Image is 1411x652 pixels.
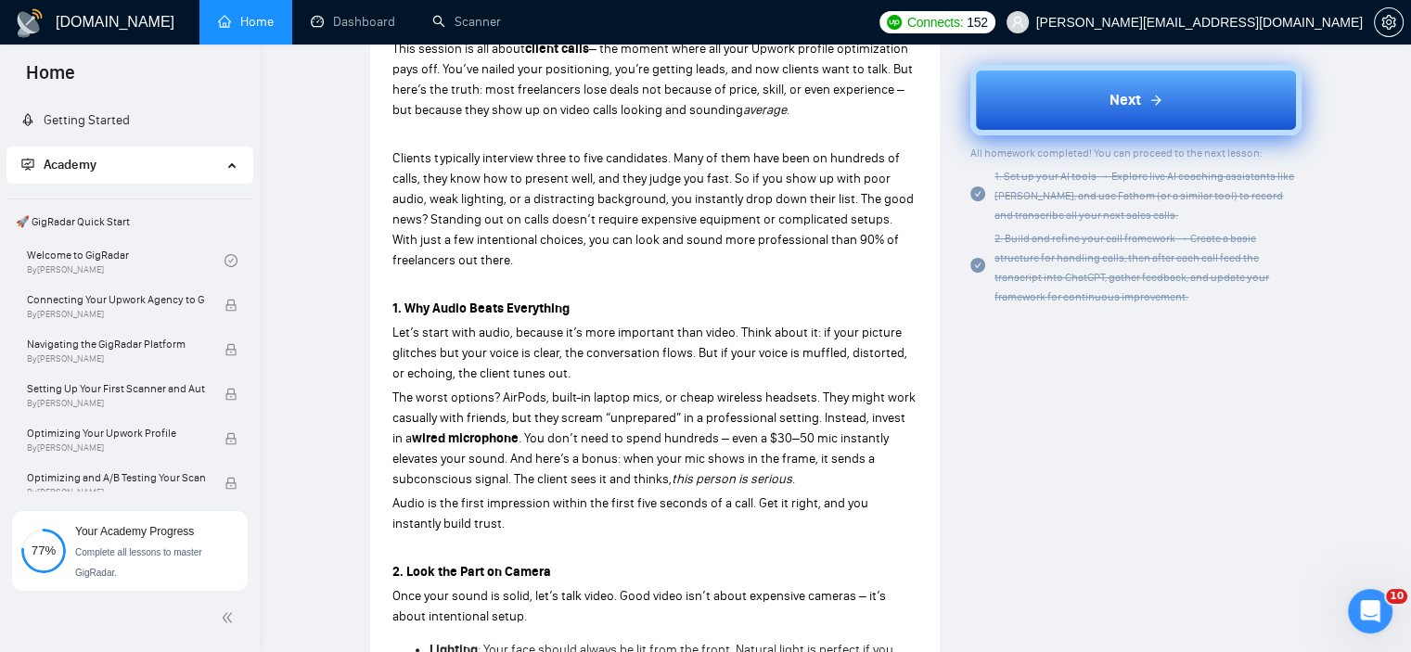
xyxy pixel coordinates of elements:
[392,430,889,487] span: . You don’t need to spend hundreds – even a $30–50 mic instantly elevates your sound. And here’s ...
[21,112,130,128] a: rocketGetting Started
[392,564,551,580] strong: 2. Look the Part on Camera
[392,495,868,531] span: Audio is the first impression within the first five seconds of a call. Get it right, and you inst...
[221,608,239,627] span: double-left
[994,170,1294,222] span: 1. Set up your AI tools → Explore live AI coaching assistants like [PERSON_NAME], and use Fathom ...
[224,432,237,445] span: lock
[1348,589,1392,633] iframe: Intercom live chat
[27,309,205,320] span: By [PERSON_NAME]
[21,157,96,173] span: Academy
[1375,15,1403,30] span: setting
[27,442,205,454] span: By [PERSON_NAME]
[970,259,985,274] span: check-circle
[970,186,985,201] span: check-circle
[75,525,194,538] span: Your Academy Progress
[8,203,250,240] span: 🚀 GigRadar Quick Start
[392,150,914,268] span: Clients typically interview three to five candidates. Many of them have been on hundreds of calls...
[27,468,205,487] span: Optimizing and A/B Testing Your Scanner for Better Results
[392,300,570,316] strong: 1. Why Audio Beats Everything
[11,59,90,98] span: Home
[967,12,987,32] span: 152
[743,102,787,118] em: average
[1110,89,1141,111] span: Next
[27,379,205,398] span: Setting Up Your First Scanner and Auto-Bidder
[21,158,34,171] span: fund-projection-screen
[311,14,395,30] a: dashboardDashboard
[672,471,792,487] em: this person is serious
[6,102,252,139] li: Getting Started
[432,14,501,30] a: searchScanner
[21,544,66,556] span: 77%
[392,390,916,446] span: The worst options? AirPods, built-in laptop mics, or cheap wireless headsets. They might work cas...
[392,41,525,57] span: This session is all about
[27,487,205,498] span: By [PERSON_NAME]
[224,299,237,312] span: lock
[27,398,205,409] span: By [PERSON_NAME]
[224,477,237,490] span: lock
[907,12,963,32] span: Connects:
[525,41,589,57] strong: client calls
[224,254,237,267] span: check-circle
[887,15,902,30] img: upwork-logo.png
[1011,16,1024,29] span: user
[75,547,202,578] span: Complete all lessons to master GigRadar.
[15,8,45,38] img: logo
[224,343,237,356] span: lock
[218,14,274,30] a: homeHome
[224,388,237,401] span: lock
[27,240,224,281] a: Welcome to GigRadarBy[PERSON_NAME]
[27,290,205,309] span: Connecting Your Upwork Agency to GigRadar
[392,325,907,381] span: Let’s start with audio, because it’s more important than video. Think about it: if your picture g...
[44,157,96,173] span: Academy
[27,353,205,364] span: By [PERSON_NAME]
[792,471,795,487] span: .
[27,335,205,353] span: Navigating the GigRadar Platform
[970,65,1302,135] button: Next
[412,430,519,446] strong: wired microphone
[1386,589,1407,604] span: 10
[1374,15,1404,30] a: setting
[994,232,1269,303] span: 2. Build and refine your call framework → Create a basic structure for handling calls, then after...
[27,424,205,442] span: Optimizing Your Upwork Profile
[970,147,1263,160] span: All homework completed! You can proceed to the next lesson:
[787,102,789,118] span: .
[1374,7,1404,37] button: setting
[392,588,886,624] span: Once your sound is solid, let’s talk video. Good video isn’t about expensive cameras – it’s about...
